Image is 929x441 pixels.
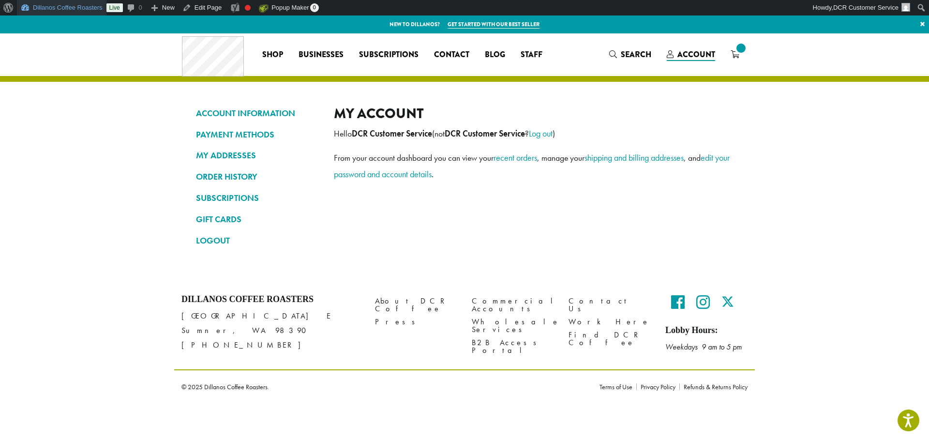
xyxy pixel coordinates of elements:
[569,329,651,350] a: Find DCR Coffee
[310,3,319,12] span: 0
[485,49,505,61] span: Blog
[196,105,319,122] a: ACCOUNT INFORMATION
[196,126,319,143] a: PAYMENT METHODS
[529,128,553,139] a: Log out
[196,168,319,185] a: ORDER HISTORY
[334,125,733,142] p: Hello (not ? )
[472,336,554,357] a: B2B Access Portal
[196,147,319,164] a: MY ADDRESSES
[833,4,899,11] span: DCR Customer Service
[375,294,457,315] a: About DCR Coffee
[521,49,542,61] span: Staff
[472,316,554,336] a: Wholesale Services
[196,190,319,206] a: SUBSCRIPTIONS
[621,49,651,60] span: Search
[472,294,554,315] a: Commercial Accounts
[494,152,537,163] a: recent orders
[181,309,360,352] p: [GEOGRAPHIC_DATA] E Sumner, WA 98390 [PHONE_NUMBER]
[352,128,432,139] strong: DCR Customer Service
[916,15,929,33] a: ×
[334,105,733,122] h2: My account
[665,342,742,352] em: Weekdays 9 am to 5 pm
[569,316,651,329] a: Work Here
[584,152,684,163] a: shipping and billing addresses
[359,49,419,61] span: Subscriptions
[636,383,679,390] a: Privacy Policy
[448,20,539,29] a: Get started with our best seller
[196,211,319,228] a: GIFT CARDS
[196,105,319,257] nav: Account pages
[255,47,291,62] a: Shop
[334,150,733,182] p: From your account dashboard you can view your , manage your , and .
[679,383,748,390] a: Refunds & Returns Policy
[677,49,715,60] span: Account
[181,294,360,305] h4: Dillanos Coffee Roasters
[599,383,636,390] a: Terms of Use
[245,5,251,11] div: Focus keyphrase not set
[181,383,585,390] p: © 2025 Dillanos Coffee Roasters.
[665,325,748,336] h5: Lobby Hours:
[569,294,651,315] a: Contact Us
[513,47,550,62] a: Staff
[196,232,319,249] a: LOGOUT
[299,49,344,61] span: Businesses
[106,3,123,12] a: Live
[375,316,457,329] a: Press
[601,46,659,62] a: Search
[262,49,283,61] span: Shop
[445,128,525,139] strong: DCR Customer Service
[434,49,469,61] span: Contact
